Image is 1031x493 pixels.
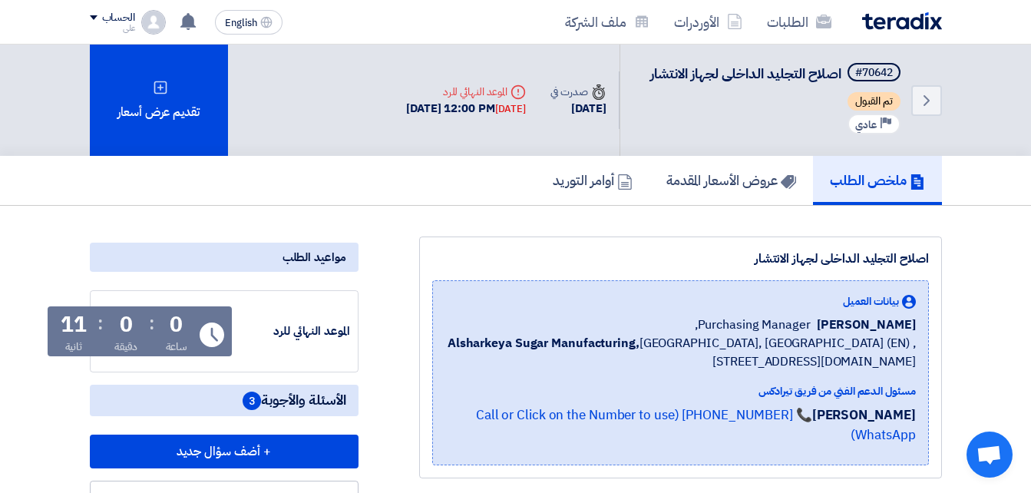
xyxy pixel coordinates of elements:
div: اصلاح التجليد الداخلى لجهاز الانتشار [432,250,929,268]
span: اصلاح التجليد الداخلى لجهاز الانتشار [650,63,841,84]
img: profile_test.png [141,10,166,35]
img: Teradix logo [862,12,942,30]
div: الموعد النهائي للرد [235,323,350,340]
div: 0 [120,314,133,336]
span: Purchasing Manager, [695,316,811,334]
div: [DATE] [550,100,606,117]
div: تقديم عرض أسعار [90,45,228,156]
a: Open chat [967,432,1013,478]
div: [DATE] 12:00 PM [406,100,526,117]
div: صدرت في [550,84,606,100]
div: ساعة [166,339,188,355]
div: الحساب [102,12,135,25]
span: الأسئلة والأجوبة [243,391,346,410]
a: أوامر التوريد [536,156,649,205]
button: + أضف سؤال جديد [90,435,359,468]
a: عروض الأسعار المقدمة [649,156,813,205]
span: عادي [855,117,877,132]
button: English [215,10,283,35]
div: : [149,309,154,337]
div: 11 [61,314,87,336]
a: الأوردرات [662,4,755,40]
strong: [PERSON_NAME] [812,405,916,425]
a: ملف الشركة [553,4,662,40]
h5: ملخص الطلب [830,171,925,189]
div: ثانية [65,339,83,355]
span: [GEOGRAPHIC_DATA], [GEOGRAPHIC_DATA] (EN) ,[STREET_ADDRESS][DOMAIN_NAME] [445,334,916,371]
a: الطلبات [755,4,844,40]
div: مسئول الدعم الفني من فريق تيرادكس [445,383,916,399]
div: [DATE] [495,101,526,117]
span: English [225,18,257,28]
span: بيانات العميل [843,293,899,309]
div: دقيقة [114,339,138,355]
span: 3 [243,392,261,410]
span: تم القبول [848,92,900,111]
div: : [97,309,103,337]
span: [PERSON_NAME] [817,316,916,334]
h5: عروض الأسعار المقدمة [666,171,796,189]
div: #70642 [855,68,893,78]
div: 0 [170,314,183,336]
div: على [90,24,135,32]
h5: أوامر التوريد [553,171,633,189]
a: 📞 [PHONE_NUMBER] (Call or Click on the Number to use WhatsApp) [476,405,916,445]
div: مواعيد الطلب [90,243,359,272]
div: الموعد النهائي للرد [406,84,526,100]
a: ملخص الطلب [813,156,942,205]
b: Alsharkeya Sugar Manufacturing, [448,334,639,352]
h5: اصلاح التجليد الداخلى لجهاز الانتشار [650,63,904,84]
